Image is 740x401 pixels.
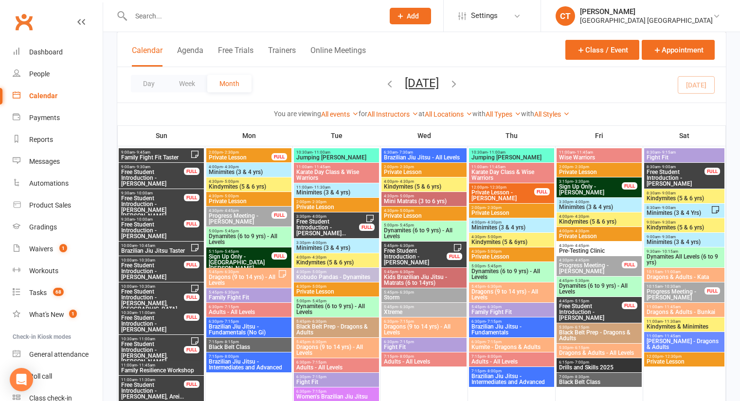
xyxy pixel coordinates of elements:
a: Roll call [13,366,103,387]
span: Kindymites (5 & 6yrs) [471,239,552,245]
span: 9:00am [121,150,190,155]
div: Open Intercom Messenger [10,368,33,391]
a: Payments [13,107,103,129]
a: Clubworx [12,10,36,34]
span: - 2:30pm [310,200,326,204]
span: - 7:30am [397,150,413,155]
span: Family Fight Fit [471,309,552,315]
span: Private Lesson [296,289,377,295]
span: Dynamites (6 to 9 yrs) - All Levels [208,233,289,245]
div: FULL [184,194,199,201]
span: 6:30am [383,150,465,155]
span: Minimites (3 & 4 yrs) [559,204,640,210]
div: FULL [704,287,720,295]
span: - 5:30pm [573,279,589,283]
span: 4:30pm [383,194,465,198]
span: Free Student Introduction - [PERSON_NAME] [383,248,447,265]
a: Workouts [13,260,103,282]
span: 11:00am [296,165,377,169]
span: - 9:00am [660,191,676,195]
span: - 7:15pm [223,319,239,324]
span: 4:00pm [208,165,289,169]
a: Calendar [13,85,103,107]
span: 5:45pm [208,270,278,274]
span: 4:00pm [296,255,377,260]
span: Private Lesson [208,155,272,160]
span: 4:30pm [559,258,622,262]
span: - 9:45am [135,150,150,155]
div: FULL [184,261,199,268]
span: Free Student Introduction - [PERSON_NAME] [121,222,184,239]
span: - 4:45pm [573,244,589,248]
span: 5:45pm [383,244,447,248]
span: - 4:00pm [310,214,326,219]
span: Minimites (3 & 4 yrs) [208,169,289,175]
span: Settings [471,5,498,27]
span: Private Lesson [559,169,640,175]
span: Dragons (9 to 14 yrs) - All Levels [208,274,278,286]
span: 5:45pm [383,305,465,309]
span: Free Student Introduction - [PERSON_NAME] [121,169,184,187]
span: Progress Meeting - [PERSON_NAME] [559,262,622,274]
span: - 4:00pm [310,241,326,245]
span: - 6:30pm [223,290,239,295]
span: 11:00am [471,165,552,169]
span: Dragons & Adults - Bunkai [646,309,722,315]
span: Kindymites (5 & 6 yrs) [296,260,377,265]
div: FULL [184,168,199,175]
span: - 11:00am [312,150,330,155]
span: 5:45pm [471,284,552,289]
span: - 11:45am [663,305,681,309]
span: Private Lesson [296,204,377,210]
span: - 11:45am [575,150,593,155]
span: 4:30pm [471,235,552,239]
span: 11:00am [646,305,722,309]
th: Sun [118,125,205,146]
span: Minimites (3 & 4 yrs) [471,225,552,230]
span: - 10:00am [135,217,153,222]
span: 12:00pm [471,185,535,190]
button: [DATE] [405,76,439,90]
span: - 10:30am [137,284,155,289]
span: Minimites (3 & 4 yrs) [646,239,722,245]
button: Add [390,8,431,24]
span: Karate Day Class & Wise Warriors [471,169,552,181]
span: - 6:30pm [398,270,414,274]
span: Dynamites (6 to 9 yrs) - All Levels [471,268,552,280]
span: - 9:00am [660,206,676,210]
span: 5:00pm [383,223,465,227]
button: Day [131,75,167,92]
span: - 5:45pm [398,223,414,227]
span: - 9:30am [660,220,676,225]
button: Appointment [642,40,715,60]
button: Calendar [132,46,162,67]
span: - 11:00am [487,150,505,155]
span: 4:30pm [296,270,377,274]
a: Automations [13,173,103,194]
span: 6:30pm [383,319,465,324]
span: - 2:30pm [398,165,414,169]
div: Reports [29,136,53,143]
a: General attendance kiosk mode [13,344,103,366]
div: FULL [271,153,287,160]
span: 3:30pm [559,200,640,204]
th: Thu [468,125,556,146]
span: 5:45pm [471,305,552,309]
span: Fight Fit [646,155,722,160]
span: - 4:30pm [573,214,589,219]
div: FULL [622,302,637,309]
span: - 6:30pm [486,284,502,289]
span: 2:00pm [559,165,640,169]
div: People [29,70,50,78]
button: Month [207,75,252,92]
span: Kindymites (5 & 6 yrs) [646,195,722,201]
span: Brazilian Jiu Jitsu - All Levels [383,155,465,160]
span: 6:30pm [208,305,289,309]
div: FULL [704,168,720,175]
span: 4:00pm [559,214,640,219]
a: All events [321,110,359,118]
div: Payments [29,114,60,122]
span: - 10:00am [135,191,153,195]
span: - 2:30pm [573,165,589,169]
div: Workouts [29,267,58,275]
